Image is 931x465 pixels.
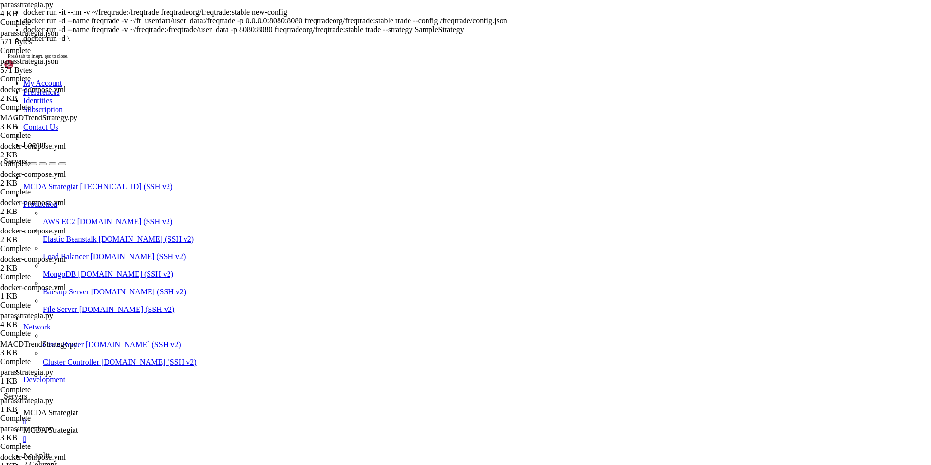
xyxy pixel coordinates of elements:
[0,349,93,357] div: 3 KB
[4,100,70,109] span: minimal_roi = {
[4,83,56,92] span: # ROI table:
[0,377,93,386] div: 1 KB
[4,118,52,127] span: "0": 0.632,
[0,255,66,263] span: docker-compose.yml
[153,381,192,390] span: user_data
[4,171,39,179] span: "713": 0
[0,425,93,442] span: parasstrategia.py
[0,46,93,55] div: Complete
[0,244,93,253] div: Complete
[0,57,93,75] span: parasstrategia.json
[0,159,93,168] div: Complete
[0,29,58,37] span: parasstrategia.json
[0,414,93,423] div: Complete
[4,188,8,197] span: }
[4,293,227,302] span: trailing_stop = False # value loaded from strategy
[0,170,66,178] span: docker-compose.yml
[0,142,93,159] span: docker-compose.yml
[0,75,93,83] div: Complete
[0,38,93,46] div: 571 Bytes
[4,364,166,372] span: root@ubuntu-4gb-hel1-1:~/ft_userdata#
[0,188,93,196] div: Complete
[0,425,53,433] span: parasstrategia.py
[4,390,804,399] x-row: root@ubuntu-4gb-hel1-1:~/ft_userdata# docker run
[0,18,93,27] div: Complete
[0,142,66,150] span: docker-compose.yml
[0,272,93,281] div: Complete
[0,255,93,272] span: docker-compose.yml
[0,131,93,140] div: Complete
[0,9,93,18] div: 4 KB
[0,368,93,386] span: parasstrategia.py
[0,170,93,188] span: docker-compose.yml
[4,329,289,337] span: trailing_stop_positive_offset = 0.0 # value loaded from strategy
[0,453,66,461] span: docker-compose.yml
[0,151,93,159] div: 2 KB
[0,216,93,225] div: Complete
[0,368,53,376] span: parasstrategia.py
[0,198,93,216] span: docker-compose.yml
[0,442,93,451] div: Complete
[4,30,804,39] x-row: ctive: -2.10203
[0,103,93,112] div: Complete
[0,0,93,18] span: parasstrategia.py
[0,320,93,329] div: 4 KB
[0,340,77,348] span: MACDTrendStrategy.py
[0,301,93,310] div: Complete
[0,114,77,122] span: MACDTrendStrategy.py
[0,122,93,131] div: 3 KB
[0,29,93,46] span: parasstrategia.json
[4,346,306,355] span: trailing_only_offset_is_reached = False # value loaded from strategy
[0,283,93,301] span: docker-compose.yml
[0,329,93,338] div: Complete
[4,241,201,250] span: stoploss = -1.0 # value loaded from strategy
[4,311,262,320] span: trailing_stop_positive = None # value loaded from strategy
[215,390,219,399] div: (48, 44)
[0,283,66,291] span: docker-compose.yml
[0,207,93,216] div: 2 KB
[0,292,93,301] div: 1 KB
[0,396,53,405] span: parasstrategia.py
[0,198,66,207] span: docker-compose.yml
[4,372,804,381] x-row: root@ubuntu-4gb-hel1-1:~/ft_userdata# ls
[4,381,804,390] x-row: docker-compose.yml prometheus.yml
[4,276,74,285] span: # Trailing stop:
[0,94,93,103] div: 2 KB
[0,85,93,103] span: docker-compose.yml
[0,235,93,244] div: 2 KB
[4,364,804,372] x-row: ^C
[4,136,61,144] span: "245": 0.184,
[0,311,93,329] span: parasstrategia.py
[0,264,93,272] div: 2 KB
[4,223,52,232] span: # Stoploss:
[0,405,93,414] div: 1 KB
[0,340,93,357] span: MACDTrendStrategy.py
[0,396,93,414] span: parasstrategia.py
[0,386,93,394] div: Complete
[0,357,93,366] div: Complete
[4,21,804,30] x-row: 121/200: 432 trades. 269/159/4 Wins/Draws/Losses. Avg profit 0.69%. Median profit 0.15%. Total pr...
[0,227,93,244] span: docker-compose.yml
[0,0,53,9] span: parasstrategia.py
[4,153,61,162] span: "493": 0.038,
[0,311,53,320] span: parasstrategia.py
[175,364,232,372] span: from strategy
[0,433,93,442] div: 3 KB
[0,114,93,131] span: MACDTrendStrategy.py
[0,85,66,94] span: docker-compose.yml
[0,227,66,235] span: docker-compose.yml
[0,57,58,65] span: parasstrategia.json
[0,66,93,75] div: 571 Bytes
[0,179,93,188] div: 2 KB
